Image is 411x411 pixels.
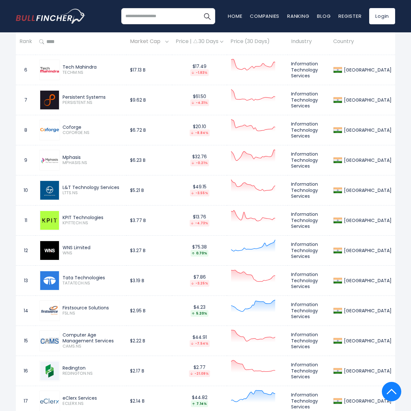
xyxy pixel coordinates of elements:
[342,278,392,283] div: [GEOGRAPHIC_DATA]
[40,338,59,344] img: CAMS.NS.png
[189,370,210,377] div: -21.09%
[190,129,210,136] div: -8.84%
[176,304,223,317] div: $4.23
[176,154,223,166] div: $32.76
[369,8,395,24] a: Login
[176,244,223,257] div: $75.38
[63,275,123,281] div: Tata Technologies
[342,398,392,404] div: [GEOGRAPHIC_DATA]
[40,91,59,109] img: PERSISTENT.NS.png
[342,127,392,133] div: [GEOGRAPHIC_DATA]
[16,205,36,235] td: 11
[190,340,210,347] div: -7.54%
[330,32,395,51] th: Country
[126,295,172,326] td: $2.95 B
[288,175,330,205] td: Information Technology Services
[63,305,123,311] div: Firstsource Solutions
[16,32,36,51] th: Rank
[63,94,123,100] div: Persistent Systems
[126,326,172,356] td: $2.22 B
[40,398,59,404] img: ECLERX.NS.png
[40,241,59,260] img: WNS.png
[16,326,36,356] td: 15
[63,395,123,401] div: eClerx Services
[317,13,331,19] a: Blog
[227,32,288,51] th: Price (30 Days)
[342,338,392,344] div: [GEOGRAPHIC_DATA]
[63,311,123,316] span: FSL.NS
[176,364,223,377] div: $2.77
[287,13,309,19] a: Ranking
[16,235,36,265] td: 12
[126,356,172,386] td: $2.17 B
[40,211,59,230] img: KPITTECH.NS.png
[176,394,223,407] div: $44.82
[342,187,392,193] div: [GEOGRAPHIC_DATA]
[126,145,172,175] td: $6.23 B
[63,160,123,166] span: MPHASIS.NS
[63,401,123,406] span: ECLERX.NS
[176,63,223,76] div: $17.49
[191,400,208,407] div: 7.14%
[342,248,392,253] div: [GEOGRAPHIC_DATA]
[16,85,36,115] td: 7
[126,175,172,205] td: $5.21 B
[190,190,209,196] div: -3.55%
[176,184,223,196] div: $49.15
[190,220,209,227] div: -4.73%
[16,295,36,326] td: 14
[63,190,123,196] span: LTTS.NS
[126,85,172,115] td: $9.62 B
[40,151,59,170] img: MPHASIS.NS.png
[126,115,172,145] td: $6.72 B
[40,301,59,320] img: FSL.NS.png
[288,205,330,235] td: Information Technology Services
[342,67,392,73] div: [GEOGRAPHIC_DATA]
[40,128,59,132] img: COFORGE.NS.png
[250,13,279,19] a: Companies
[288,295,330,326] td: Information Technology Services
[176,274,223,287] div: $7.86
[63,215,123,220] div: KPIT Technologies
[16,175,36,205] td: 10
[288,115,330,145] td: Information Technology Services
[63,184,123,190] div: L&T Technology Services
[63,344,123,349] span: CAMS.NS
[190,280,209,287] div: -3.25%
[288,55,330,85] td: Information Technology Services
[288,235,330,265] td: Information Technology Services
[190,69,209,76] div: -1.83%
[63,124,123,130] div: Coforge
[176,124,223,136] div: $20.10
[63,130,123,136] span: COFORGE.NS
[63,245,123,250] div: WNS Limited
[40,181,59,200] img: LTTS.NS.png
[63,371,123,376] span: REDINGTON.NS
[342,217,392,223] div: [GEOGRAPHIC_DATA]
[126,55,172,85] td: $17.13 B
[126,235,172,265] td: $3.27 B
[176,214,223,227] div: $13.76
[16,265,36,295] td: 13
[63,154,123,160] div: Mphasis
[288,145,330,175] td: Information Technology Services
[63,100,123,106] span: PERSISTENT.NS
[338,13,361,19] a: Register
[40,271,59,290] img: TATATECH.NS.png
[190,160,209,166] div: -0.21%
[176,39,223,45] div: Price | 30 Days
[191,310,208,317] div: 5.20%
[342,97,392,103] div: [GEOGRAPHIC_DATA]
[288,265,330,295] td: Information Technology Services
[288,85,330,115] td: Information Technology Services
[288,356,330,386] td: Information Technology Services
[63,64,123,70] div: Tech Mahindra
[342,308,392,314] div: [GEOGRAPHIC_DATA]
[63,332,123,344] div: Computer Age Management Services
[16,55,36,85] td: 6
[16,9,86,24] img: bullfincher logo
[63,70,123,75] span: TECHM.NS
[63,281,123,286] span: TATATECH.NS
[190,99,209,106] div: -4.31%
[16,356,36,386] td: 16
